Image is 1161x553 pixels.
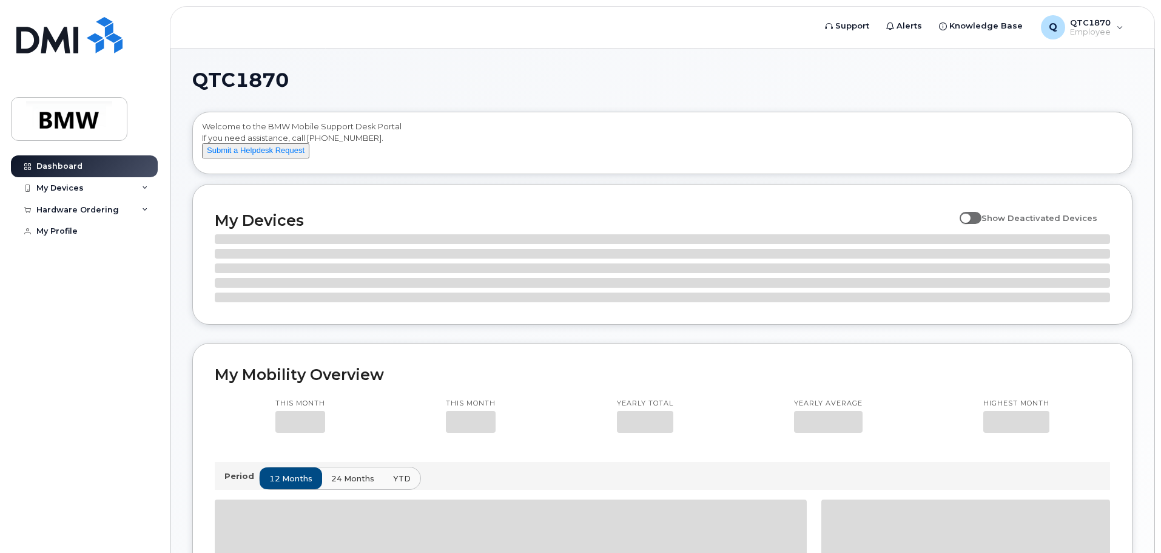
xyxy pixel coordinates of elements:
[202,143,309,158] button: Submit a Helpdesk Request
[215,211,954,229] h2: My Devices
[275,399,325,409] p: This month
[224,470,259,482] p: Period
[192,71,289,89] span: QTC1870
[794,399,863,409] p: Yearly average
[215,365,1110,384] h2: My Mobility Overview
[331,473,374,484] span: 24 months
[617,399,673,409] p: Yearly total
[202,121,1123,169] div: Welcome to the BMW Mobile Support Desk Portal If you need assistance, call [PHONE_NUMBER].
[960,206,969,216] input: Show Deactivated Devices
[446,399,496,409] p: This month
[981,213,1097,223] span: Show Deactivated Devices
[983,399,1049,409] p: Highest month
[393,473,411,484] span: YTD
[202,145,309,155] a: Submit a Helpdesk Request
